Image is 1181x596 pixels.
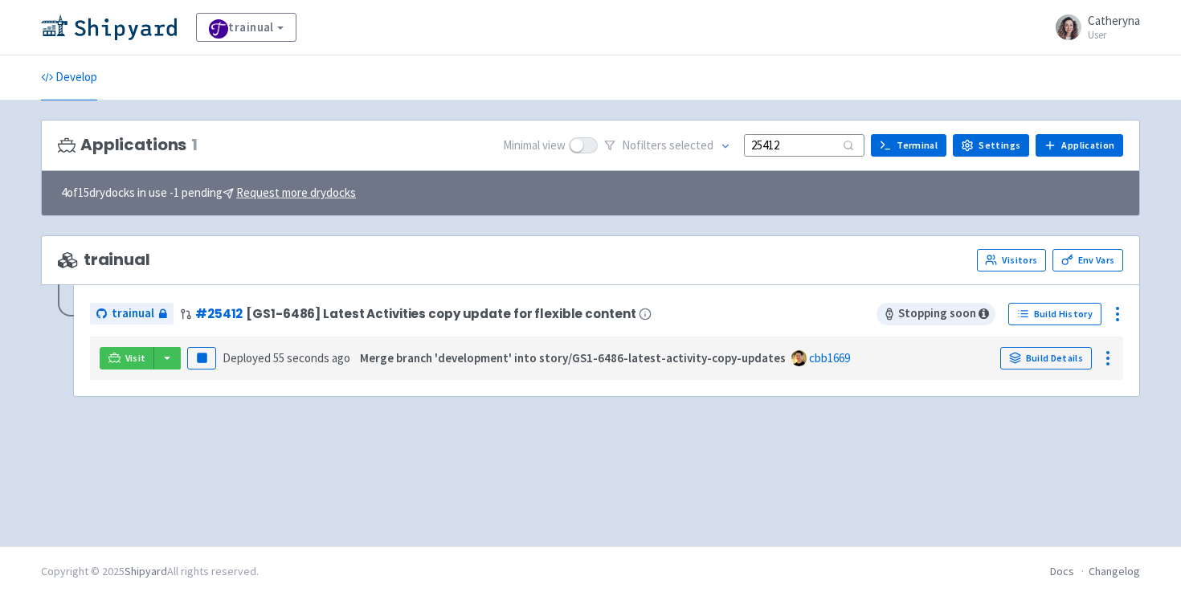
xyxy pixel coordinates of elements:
[41,563,259,580] div: Copyright © 2025 All rights reserved.
[195,305,243,322] a: #25412
[622,137,713,155] span: No filter s
[1052,249,1123,271] a: Env Vars
[871,134,946,157] a: Terminal
[669,137,713,153] span: selected
[41,14,177,40] img: Shipyard logo
[273,350,350,365] time: 55 seconds ago
[58,251,150,269] span: trainual
[977,249,1046,271] a: Visitors
[877,303,995,325] span: Stopping soon
[125,352,146,365] span: Visit
[1088,13,1140,28] span: Catheryna
[503,137,566,155] span: Minimal view
[1036,134,1123,157] a: Application
[196,13,296,42] a: trainual
[100,347,154,369] a: Visit
[246,307,635,320] span: [GS1-6486] Latest Activities copy update for flexible content
[1088,30,1140,40] small: User
[360,350,786,365] strong: Merge branch 'development' into story/GS1-6486-latest-activity-copy-updates
[1050,564,1074,578] a: Docs
[236,185,356,200] u: Request more drydocks
[1089,564,1140,578] a: Changelog
[112,304,154,323] span: trainual
[61,184,356,202] span: 4 of 15 drydocks in use - 1 pending
[953,134,1029,157] a: Settings
[1046,14,1140,40] a: Catheryna User
[41,55,97,100] a: Develop
[58,136,198,154] h3: Applications
[1008,303,1101,325] a: Build History
[191,136,198,154] span: 1
[125,564,167,578] a: Shipyard
[187,347,216,369] button: Pause
[744,134,864,156] input: Search...
[223,350,350,365] span: Deployed
[1000,347,1092,369] a: Build Details
[809,350,850,365] a: cbb1669
[90,303,174,325] a: trainual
